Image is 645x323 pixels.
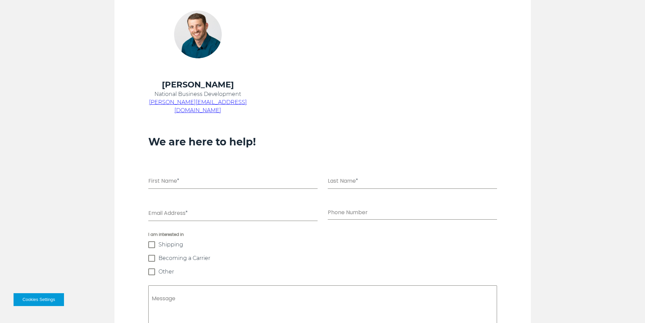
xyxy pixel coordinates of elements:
label: Other [148,268,497,275]
iframe: Chat Widget [611,290,645,323]
h4: [PERSON_NAME] [148,79,248,90]
a: [PERSON_NAME][EMAIL_ADDRESS][DOMAIN_NAME] [149,99,247,114]
span: I am interested in [148,231,497,238]
label: Becoming a Carrier [148,255,497,262]
label: Shipping [148,241,497,248]
h3: We are here to help! [148,136,497,148]
span: Shipping [158,241,183,248]
span: Becoming a Carrier [158,255,210,262]
span: Other [158,268,174,275]
button: Cookies Settings [14,293,64,306]
p: National Business Development [148,90,248,98]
